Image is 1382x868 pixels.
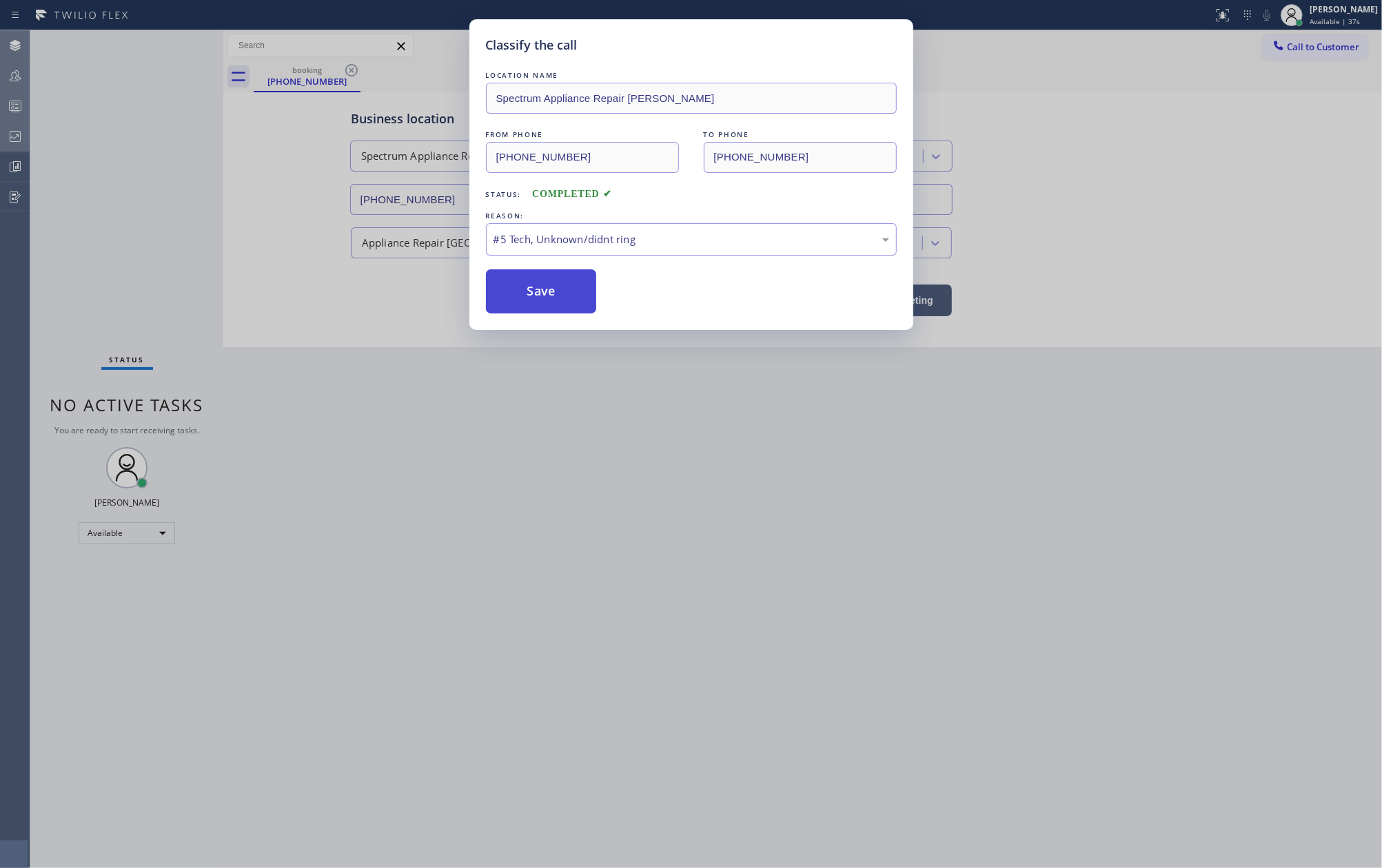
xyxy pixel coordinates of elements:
[532,189,612,199] span: COMPLETED
[486,68,897,83] div: LOCATION NAME
[486,209,897,223] div: REASON:
[486,142,679,173] input: From phone
[494,231,889,247] div: #5 Tech, Unknown/didnt ring
[486,269,597,313] button: Save
[486,36,578,54] h5: Classify the call
[486,127,679,142] div: FROM PHONE
[704,127,897,142] div: TO PHONE
[704,142,897,173] input: To phone
[486,189,522,199] span: Status:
